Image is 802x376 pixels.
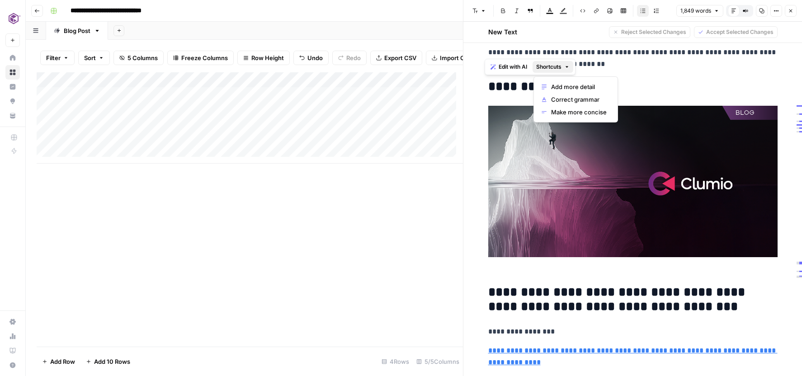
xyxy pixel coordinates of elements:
span: Add more detail [551,82,607,91]
button: Reject Selected Changes [609,26,690,38]
img: Commvault Logo [5,10,22,27]
span: Redo [346,53,361,62]
a: Insights [5,80,20,94]
button: Shortcuts [533,61,573,73]
h2: New Text [488,28,517,37]
a: Browse [5,65,20,80]
span: Freeze Columns [181,53,228,62]
span: Correct grammar [551,95,607,104]
button: Add Row [37,354,80,369]
button: Export CSV [370,51,422,65]
button: Sort [78,51,110,65]
span: 5 Columns [127,53,158,62]
a: Blog Post [46,22,108,40]
button: Freeze Columns [167,51,234,65]
a: Home [5,51,20,65]
a: Settings [5,315,20,329]
span: Accept Selected Changes [706,28,774,36]
button: Filter [40,51,75,65]
a: Usage [5,329,20,343]
span: 1,849 words [680,7,711,15]
button: Import CSV [426,51,478,65]
span: Import CSV [440,53,472,62]
a: Learning Hub [5,343,20,358]
span: Make more concise [551,108,607,117]
div: Blog Post [64,26,90,35]
a: Your Data [5,108,20,123]
span: Sort [84,53,96,62]
button: Redo [332,51,367,65]
a: Opportunities [5,94,20,108]
div: 5/5 Columns [413,354,463,369]
button: Undo [293,51,329,65]
span: Shortcuts [536,63,561,71]
button: 5 Columns [113,51,164,65]
button: Accept Selected Changes [694,26,778,38]
span: Export CSV [384,53,416,62]
button: Row Height [237,51,290,65]
div: Shortcuts [533,76,618,122]
button: Workspace: Commvault [5,7,20,30]
span: Filter [46,53,61,62]
span: Row Height [251,53,284,62]
span: Edit with AI [499,63,527,71]
button: 1,849 words [676,5,723,17]
span: Reject Selected Changes [621,28,686,36]
div: 4 Rows [378,354,413,369]
button: Add 10 Rows [80,354,136,369]
span: Add Row [50,357,75,366]
span: Undo [307,53,323,62]
span: Add 10 Rows [94,357,130,366]
button: Edit with AI [487,61,531,73]
button: Help + Support [5,358,20,372]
